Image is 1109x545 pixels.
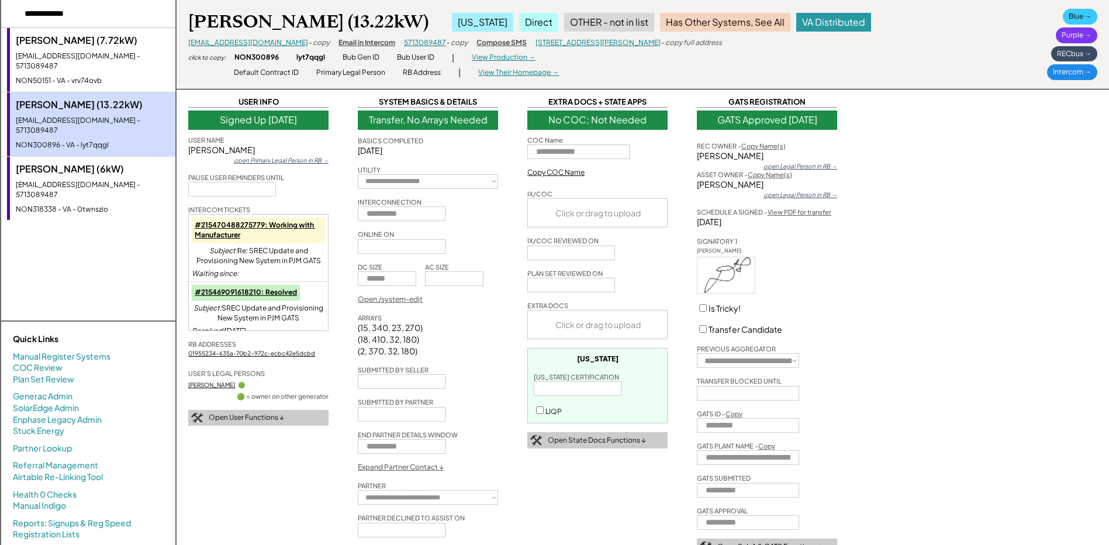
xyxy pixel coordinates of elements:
a: COC Review [13,362,63,374]
div: GATS REGISTRATION [697,96,837,108]
a: View PDF for transfer [768,208,831,216]
div: click to copy: [188,53,226,61]
div: SREC Update and Provisioning New System in PJM GATS [192,303,325,323]
img: tool-icon.png [191,413,203,423]
div: EXTRA DOCS + STATE APPS [527,96,668,108]
div: [EMAIL_ADDRESS][DOMAIN_NAME] - 5713089487 [16,180,170,200]
a: Plan Set Review [13,374,74,385]
div: | [458,67,461,78]
div: OTHER - not in list [564,13,654,32]
div: Click or drag to upload [528,199,668,227]
div: Transfer, No Arrays Needed [358,111,498,129]
div: [EMAIL_ADDRESS][DOMAIN_NAME] - 5713089487 [16,51,170,71]
div: REC OWNER - [697,142,786,150]
div: open Primary Legal Person in RB → [234,156,329,164]
div: ARRAYS [358,313,382,322]
label: LIQP [545,407,562,416]
div: ASSET OWNER - [697,170,792,179]
div: Default Contract ID [234,68,299,78]
a: Registration Lists [13,529,80,540]
div: RECbus → [1051,46,1097,62]
div: [US_STATE] CERTIFICATION [534,372,619,381]
div: Bub User ID [397,53,434,63]
a: Referral Management [13,460,98,471]
div: GATS PLANT NAME - [697,441,775,450]
div: [PERSON_NAME] (7.72kW) [16,34,170,47]
em: Subject: [209,246,237,255]
div: Primary Legal Person [316,68,385,78]
div: PLAN SET REVIEWED ON [527,269,603,278]
div: INTERCOM TICKETS [188,205,250,214]
div: IX/COC [527,189,552,198]
div: [US_STATE] [452,13,513,32]
div: PARTNER DECLINED TO ASSIST ON [358,513,465,522]
div: Expand Partner Contact ↓ [358,463,444,472]
div: Quick Links [13,333,130,345]
div: Open /system-edit [358,295,423,305]
div: Compose SMS [476,38,527,48]
label: Transfer Candidate [709,324,782,334]
a: Manual Indigo [13,500,66,512]
div: UTILITY [358,165,381,174]
div: EXTRA DOCS [527,301,568,310]
div: Email in Intercom [338,38,395,48]
a: Enphase Legacy Admin [13,414,102,426]
a: Partner Lookup [13,443,72,454]
div: USER INFO [188,96,329,108]
a: SolarEdge Admin [13,402,79,414]
div: SUBMITTED BY PARTNER [358,398,433,406]
div: [US_STATE] [577,354,619,364]
div: Open User Functions ↓ [209,413,284,423]
div: Signed Up [DATE] [188,111,329,129]
div: PAUSE USER REMINDERS UNTIL [188,173,284,182]
div: NON318338 - VA - 0twnszio [16,205,170,215]
div: VA Distributed [796,13,871,32]
div: [PERSON_NAME] [697,150,837,162]
a: [PERSON_NAME] [188,381,235,388]
div: SIGNATORY 1 [697,237,737,246]
div: TRANSFER BLOCKED UNTIL [697,377,782,385]
em: Subject: [194,303,222,312]
div: USER'S LEGAL PERSONS [188,369,265,378]
div: [PERSON_NAME] (6kW) [16,163,170,175]
div: [DATE] [358,145,498,157]
a: 5713089487 [404,38,446,47]
a: #215469091618210: Resolved [195,288,297,296]
div: [PERSON_NAME] [188,144,329,156]
div: USER NAME [188,136,224,144]
a: Health 0 Checks [13,489,77,501]
label: Is Tricky! [709,303,741,313]
div: ONLINE ON [358,230,394,239]
u: Copy [725,410,742,418]
div: PARTNER [358,481,386,490]
img: 1lhsBI2AEjED3CMzBgHSPikc0AkbACBiBLRGwAdkSIl9gBIyAETACixD4fy1dFnMyNtMiAAAAAElFTkSuQmCC [697,257,755,293]
a: Reports: Signups & Reg Speed [13,518,131,529]
div: [PERSON_NAME] [697,179,837,191]
div: BASICS COMPLETED [358,136,423,145]
div: Click or drag to upload [528,311,668,339]
em: Waiting since: [192,269,239,278]
a: Manual Register Systems [13,351,110,363]
div: 🟢 [238,381,245,389]
div: lyt7qqgl [296,53,325,63]
div: GATS APPROVAL [697,506,748,515]
img: tool-icon.png [530,435,542,446]
div: NON50151 - VA - vrv74ovb [16,76,170,86]
div: - copy full address [661,38,722,48]
div: COC Name [527,136,563,144]
div: Re: SREC Update and Provisioning New System in PJM GATS [192,246,325,266]
a: #215470488275779: Working with Manufacturer [195,220,315,239]
div: open Legal Person in RB → [763,162,837,170]
div: END PARTNER DETAILS WINDOW [358,430,458,439]
div: Direct [519,13,558,32]
div: PREVIOUS AGGREGATOR [697,344,776,353]
u: Copy [758,442,775,450]
div: NON300896 [234,53,279,63]
div: SUBMITTED BY SELLER [358,365,429,374]
div: 🟢 = owner on other generator [237,392,329,401]
a: Airtable Re-Linking Tool [13,471,103,483]
a: [STREET_ADDRESS][PERSON_NAME] [536,38,661,47]
div: SCHEDULE A SIGNED - [697,208,831,216]
div: Copy COC Name [527,168,585,178]
div: SYSTEM BASICS & DETAILS [358,96,498,108]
